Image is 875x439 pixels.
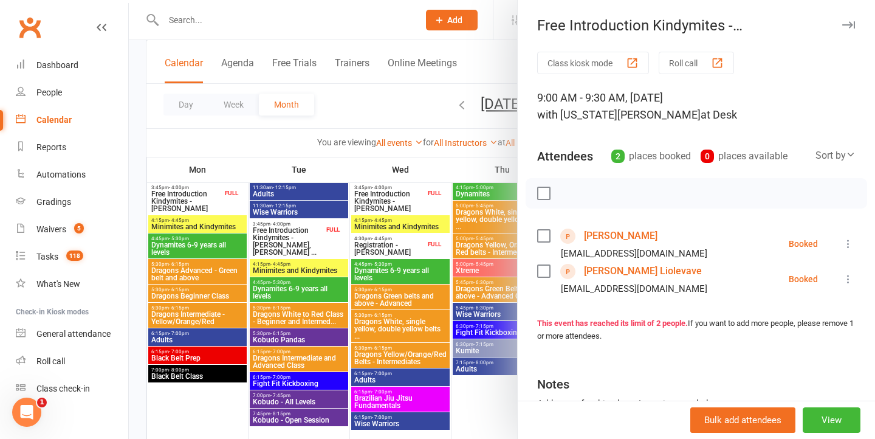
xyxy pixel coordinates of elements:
a: Automations [16,161,128,188]
button: Roll call [659,52,734,74]
span: 118 [66,251,83,261]
div: Gradings [36,197,71,207]
div: [EMAIL_ADDRESS][DOMAIN_NAME] [561,246,707,261]
div: Attendees [537,148,593,165]
a: Waivers 5 [16,216,128,243]
a: [PERSON_NAME] Liolevave [584,261,702,281]
div: 9:00 AM - 9:30 AM, [DATE] [537,89,856,123]
span: 5 [74,223,84,233]
div: Reports [36,142,66,152]
a: People [16,79,128,106]
iframe: Intercom live chat [12,398,41,427]
div: places booked [611,148,691,165]
div: Booked [789,275,818,283]
a: Roll call [16,348,128,375]
a: Dashboard [16,52,128,79]
div: Roll call [36,356,65,366]
a: Class kiosk mode [16,375,128,403]
button: Class kiosk mode [537,52,649,74]
div: General attendance [36,329,111,339]
div: Automations [36,170,86,179]
div: Notes [537,376,569,393]
a: What's New [16,271,128,298]
div: Booked [789,240,818,248]
div: Calendar [36,115,72,125]
div: People [36,88,62,97]
button: View [803,407,860,433]
span: at Desk [701,108,737,121]
div: Dashboard [36,60,78,70]
div: Waivers [36,224,66,234]
a: Clubworx [15,12,45,43]
a: Reports [16,134,128,161]
button: Bulk add attendees [690,407,795,433]
div: 2 [611,150,625,163]
a: [PERSON_NAME] [584,226,657,246]
a: General attendance kiosk mode [16,320,128,348]
a: Calendar [16,106,128,134]
div: [EMAIL_ADDRESS][DOMAIN_NAME] [561,281,707,297]
div: Tasks [36,252,58,261]
div: Sort by [815,148,856,164]
strong: This event has reached its limit of 2 people. [537,319,688,328]
a: Tasks 118 [16,243,128,271]
div: places available [701,148,787,165]
div: Free Introduction Kindymites - [PERSON_NAME], Re... [518,17,875,34]
span: 1 [37,398,47,407]
span: with [US_STATE][PERSON_NAME] [537,108,701,121]
div: 0 [701,150,714,163]
div: Add notes for this class / appointment below [537,396,856,411]
div: What's New [36,279,80,289]
div: If you want to add more people, please remove 1 or more attendees. [537,317,856,343]
div: Class check-in [36,384,90,393]
a: Gradings [16,188,128,216]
